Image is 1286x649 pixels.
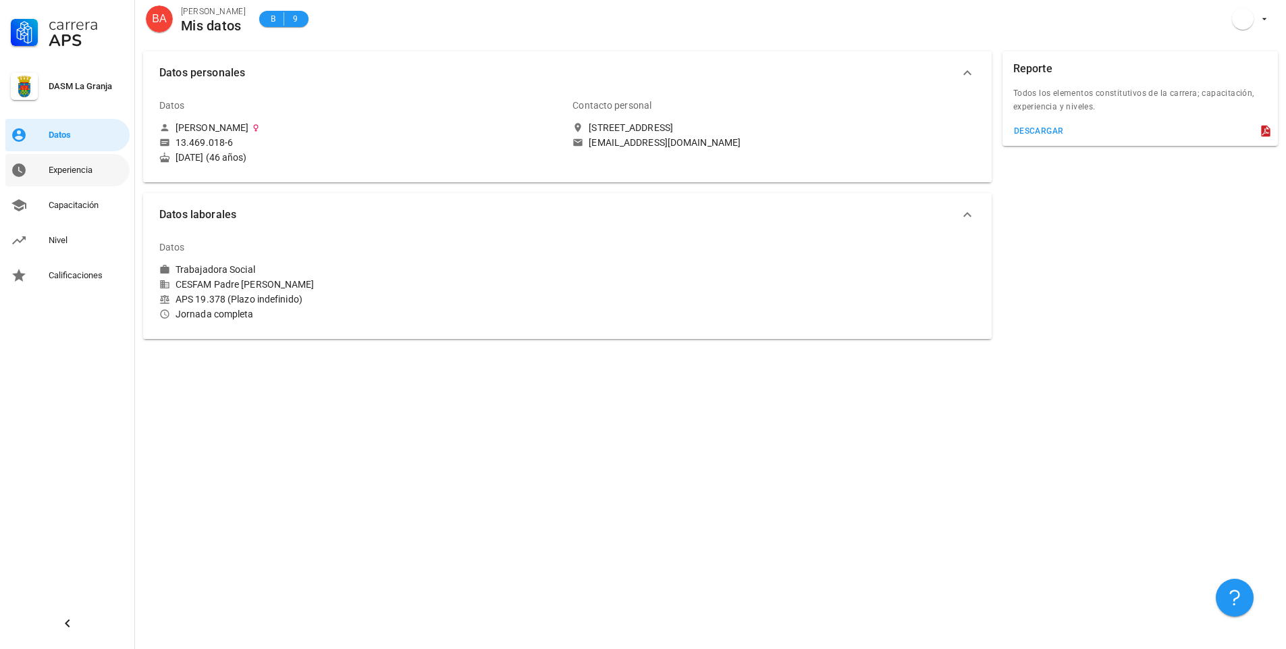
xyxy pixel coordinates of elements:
[572,122,975,134] a: [STREET_ADDRESS]
[176,136,233,149] div: 13.469.018-6
[572,89,651,122] div: Contacto personal
[181,18,246,33] div: Mis datos
[49,270,124,281] div: Calificaciones
[49,32,124,49] div: APS
[49,81,124,92] div: DASM La Granja
[159,231,185,263] div: Datos
[1013,126,1064,136] div: descargar
[589,136,741,149] div: [EMAIL_ADDRESS][DOMAIN_NAME]
[5,224,130,257] a: Nivel
[159,63,959,82] span: Datos personales
[159,89,185,122] div: Datos
[5,154,130,186] a: Experiencia
[181,5,246,18] div: [PERSON_NAME]
[1013,51,1052,86] div: Reporte
[159,205,959,224] span: Datos laborales
[49,16,124,32] div: Carrera
[49,235,124,246] div: Nivel
[572,136,975,149] a: [EMAIL_ADDRESS][DOMAIN_NAME]
[159,151,562,163] div: [DATE] (46 años)
[159,278,562,290] div: CESFAM Padre [PERSON_NAME]
[176,122,248,134] div: [PERSON_NAME]
[1002,86,1278,122] div: Todos los elementos constitutivos de la carrera; capacitación, experiencia y niveles.
[5,119,130,151] a: Datos
[290,12,300,26] span: 9
[176,263,255,276] div: Trabajadora Social
[49,130,124,140] div: Datos
[267,12,278,26] span: B
[5,259,130,292] a: Calificaciones
[159,308,562,320] div: Jornada completa
[152,5,166,32] span: BA
[143,193,992,236] button: Datos laborales
[143,51,992,95] button: Datos personales
[5,189,130,222] a: Capacitación
[49,200,124,211] div: Capacitación
[146,5,173,32] div: avatar
[49,165,124,176] div: Experiencia
[589,122,673,134] div: [STREET_ADDRESS]
[159,293,562,305] div: APS 19.378 (Plazo indefinido)
[1232,8,1254,30] div: avatar
[1008,122,1069,140] button: descargar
